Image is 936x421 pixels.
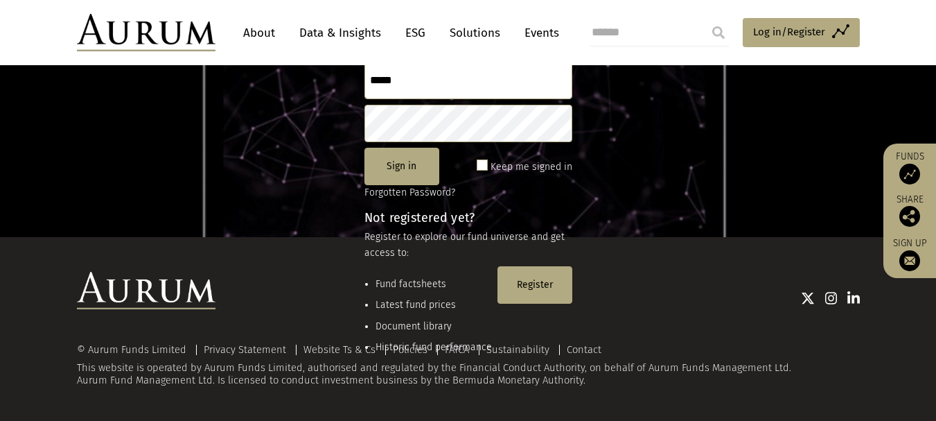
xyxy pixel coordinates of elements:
[801,291,815,305] img: Twitter icon
[567,343,601,356] a: Contact
[518,20,559,46] a: Events
[443,20,507,46] a: Solutions
[364,230,572,261] p: Register to explore our fund universe and get access to:
[77,272,215,309] img: Aurum Logo
[890,195,929,227] div: Share
[497,266,572,304] button: Register
[364,148,439,185] button: Sign in
[393,343,427,356] a: Policies
[899,250,920,271] img: Sign up to our newsletter
[77,344,860,386] div: This website is operated by Aurum Funds Limited, authorised and regulated by the Financial Conduc...
[743,18,860,47] a: Log in/Register
[705,19,732,46] input: Submit
[398,20,432,46] a: ESG
[890,151,929,184] a: Funds
[77,14,215,51] img: Aurum
[491,159,572,175] label: Keep me signed in
[899,164,920,184] img: Access Funds
[77,345,193,355] div: © Aurum Funds Limited
[847,291,860,305] img: Linkedin icon
[753,24,825,40] span: Log in/Register
[303,343,376,356] a: Website Ts & Cs
[364,212,572,224] h4: Not registered yet?
[364,187,455,198] a: Forgotten Password?
[825,291,838,305] img: Instagram icon
[445,343,469,356] a: FATCA
[204,343,286,356] a: Privacy Statement
[236,20,282,46] a: About
[899,206,920,227] img: Share this post
[292,20,388,46] a: Data & Insights
[486,343,549,356] a: Sustainability
[890,237,929,271] a: Sign up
